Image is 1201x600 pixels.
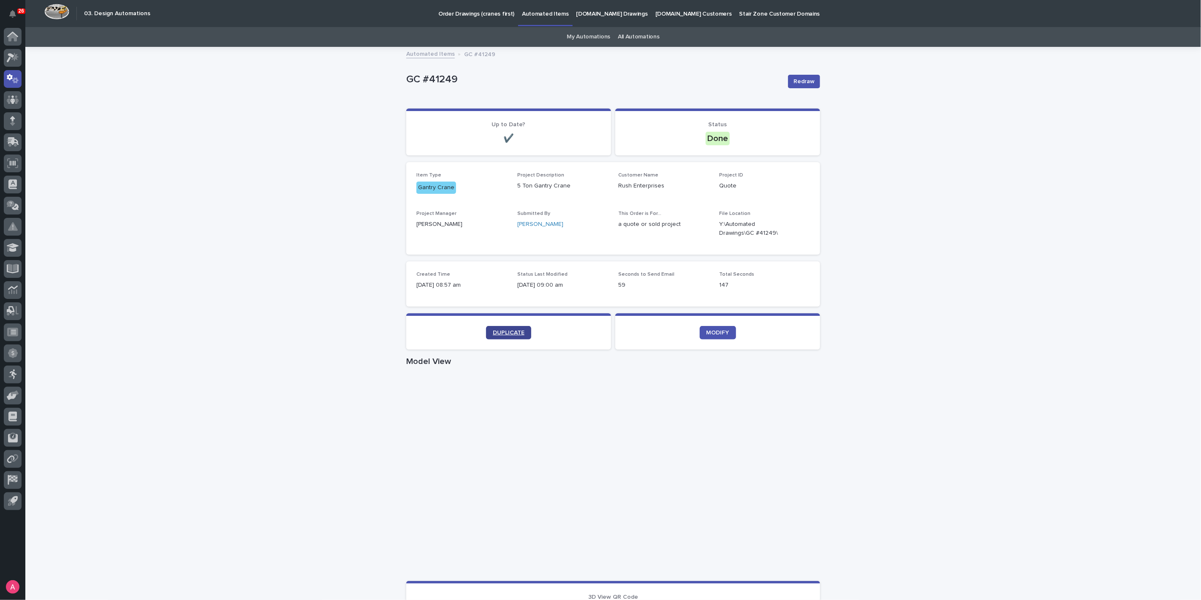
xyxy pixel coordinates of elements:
[416,272,450,277] span: Created Time
[793,77,815,86] span: Redraw
[11,10,22,24] div: Notifications26
[464,49,495,58] p: GC #41249
[517,281,608,290] p: [DATE] 09:00 am
[719,182,810,190] p: Quote
[416,211,456,216] span: Project Manager
[517,211,550,216] span: Submitted By
[19,8,24,14] p: 26
[618,182,709,190] p: Rush Enterprises
[517,182,608,190] p: 5 Ton Gantry Crane
[588,594,638,600] span: 3D View QR Code
[709,122,727,128] span: Status
[406,49,455,58] a: Automated Items
[618,27,659,47] a: All Automations
[416,220,507,229] p: [PERSON_NAME]
[4,578,22,596] button: users-avatar
[567,27,610,47] a: My Automations
[788,75,820,88] button: Redraw
[4,5,22,23] button: Notifications
[719,220,790,238] : Y:\Automated Drawings\GC #41249\
[517,272,568,277] span: Status Last Modified
[416,133,601,144] p: ✔️
[719,211,750,216] span: File Location
[492,122,526,128] span: Up to Date?
[618,220,709,229] p: a quote or sold project
[706,132,730,145] div: Done
[700,326,736,339] a: MODIFY
[406,370,820,581] iframe: Model View
[493,330,524,336] span: DUPLICATE
[486,326,531,339] a: DUPLICATE
[416,281,507,290] p: [DATE] 08:57 am
[706,330,729,336] span: MODIFY
[406,73,781,86] p: GC #41249
[517,220,563,229] a: [PERSON_NAME]
[719,173,743,178] span: Project ID
[719,272,754,277] span: Total Seconds
[618,281,709,290] p: 59
[719,281,810,290] p: 147
[618,173,658,178] span: Customer Name
[517,173,564,178] span: Project Description
[44,4,69,19] img: Workspace Logo
[416,173,441,178] span: Item Type
[416,182,456,194] div: Gantry Crane
[84,10,150,17] h2: 03. Design Automations
[618,272,674,277] span: Seconds to Send Email
[406,356,820,367] h1: Model View
[618,211,661,216] span: This Order is For...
